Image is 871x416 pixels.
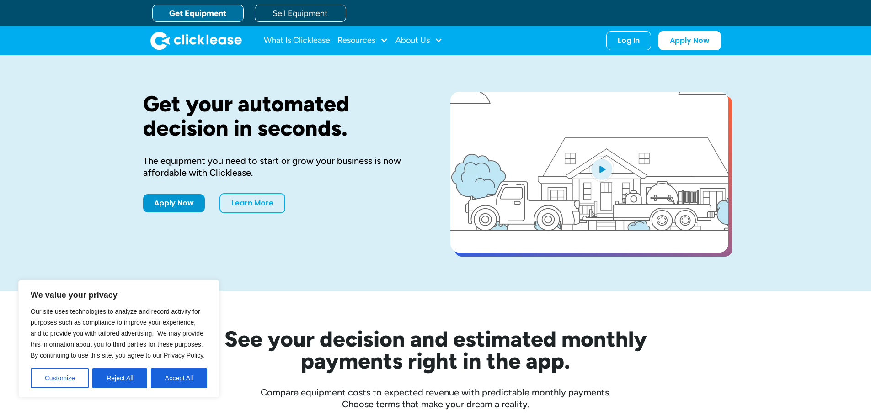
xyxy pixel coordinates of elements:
a: Learn More [219,193,285,213]
div: Resources [337,32,388,50]
button: Reject All [92,368,147,388]
button: Accept All [151,368,207,388]
a: home [150,32,242,50]
img: Clicklease logo [150,32,242,50]
p: We value your privacy [31,290,207,300]
a: open lightbox [450,92,728,253]
div: The equipment you need to start or grow your business is now affordable with Clicklease. [143,155,421,179]
div: Log In [618,36,640,45]
h2: See your decision and estimated monthly payments right in the app. [180,328,692,372]
a: Apply Now [143,194,205,212]
div: We value your privacy [18,280,219,398]
a: Get Equipment [152,5,244,22]
a: What Is Clicklease [264,32,330,50]
h1: Get your automated decision in seconds. [143,92,421,140]
span: Our site uses technologies to analyze and record activity for purposes such as compliance to impr... [31,308,205,359]
a: Sell Equipment [255,5,346,22]
div: About Us [395,32,443,50]
a: Apply Now [658,31,721,50]
div: Compare equipment costs to expected revenue with predictable monthly payments. Choose terms that ... [143,386,728,410]
button: Customize [31,368,89,388]
img: Blue play button logo on a light blue circular background [589,156,614,182]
